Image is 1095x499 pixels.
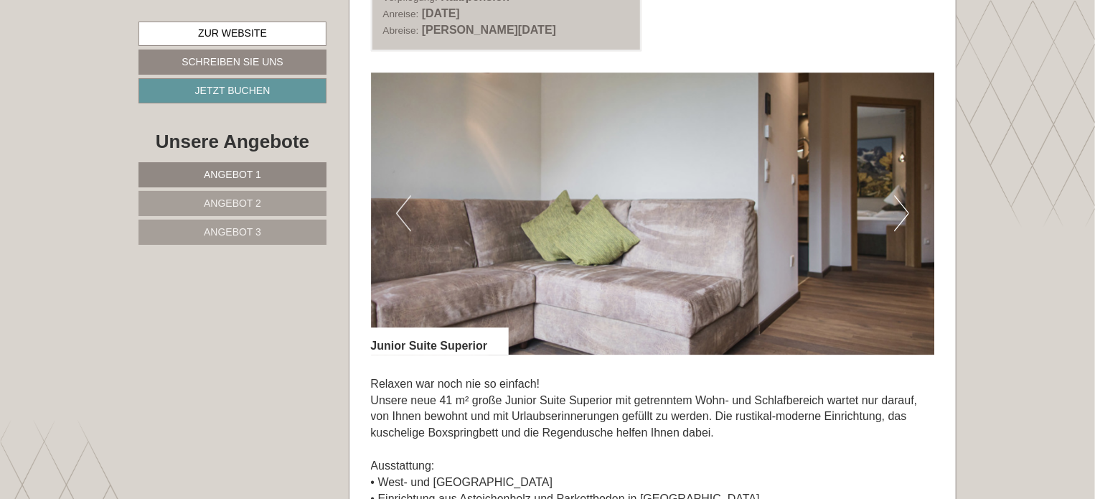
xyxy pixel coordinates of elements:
[383,9,419,19] small: Anreise:
[138,50,326,75] a: Schreiben Sie uns
[422,24,556,36] b: [PERSON_NAME][DATE]
[204,226,261,238] span: Angebot 3
[138,78,326,103] a: Jetzt buchen
[894,195,909,231] button: Next
[371,73,935,355] img: image
[138,129,326,155] div: Unsere Angebote
[204,169,261,180] span: Angebot 1
[138,22,326,46] a: Zur Website
[396,195,411,231] button: Previous
[383,25,419,36] small: Abreise:
[371,327,509,355] div: Junior Suite Superior
[422,7,460,19] b: [DATE]
[204,197,261,209] span: Angebot 2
